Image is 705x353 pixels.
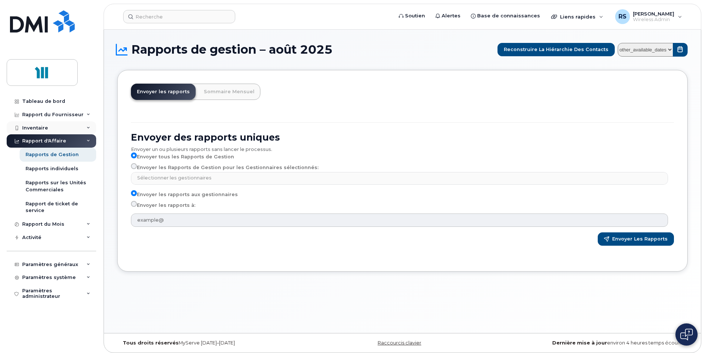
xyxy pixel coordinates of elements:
span: Rapports de gestion – août 2025 [131,44,333,55]
a: Envoyer les rapports [131,84,196,100]
a: Raccourcis clavier [378,340,421,346]
span: Envoyer les rapports [612,236,668,242]
label: Envoyer les Rapports de Gestion pour les Gestionnaires sélectionnés: [131,163,318,172]
label: Envoyer les rapports à: [131,201,195,210]
input: Envoyer les rapports à: [131,201,137,207]
div: MyServe [DATE]–[DATE] [117,340,307,346]
img: Open chat [680,329,693,340]
button: Reconstruire la hiérarchie des contacts [497,43,615,56]
a: Sommaire Mensuel [198,84,260,100]
span: Reconstruire la hiérarchie des contacts [504,46,608,53]
input: example@ [131,214,668,227]
h2: Envoyer des rapports uniques [131,132,674,143]
input: Envoyer tous les Rapports de Gestion [131,152,137,158]
input: Envoyer les rapports aux gestionnaires [131,190,137,196]
div: environ 4 heures temps écoulé [497,340,688,346]
strong: Dernière mise à jour [552,340,607,346]
input: Envoyer les Rapports de Gestion pour les Gestionnaires sélectionnés: [131,163,137,169]
div: Envoyer un ou plusieurs rapports sans lancer le processus. [131,143,674,152]
strong: Tous droits réservés [123,340,179,346]
label: Envoyer tous les Rapports de Gestion [131,152,234,161]
label: Envoyer les rapports aux gestionnaires [131,190,238,199]
button: Envoyer les rapports [598,232,674,246]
